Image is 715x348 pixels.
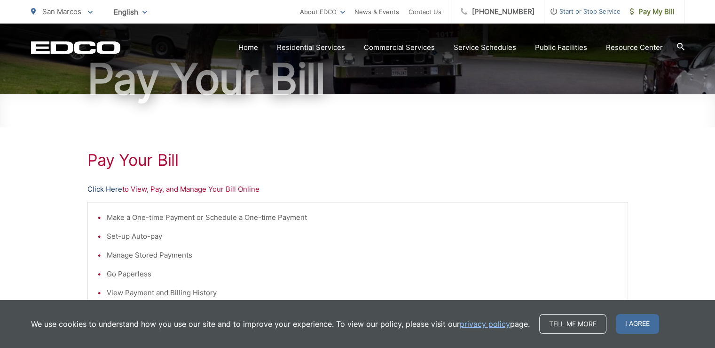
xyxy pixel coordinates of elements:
[354,6,399,17] a: News & Events
[630,6,675,17] span: Pay My Bill
[238,42,258,53] a: Home
[364,42,435,53] a: Commercial Services
[535,42,587,53] a: Public Facilities
[87,184,628,195] p: to View, Pay, and Manage Your Bill Online
[300,6,345,17] a: About EDCO
[107,250,618,261] li: Manage Stored Payments
[460,318,510,330] a: privacy policy
[107,4,154,20] span: English
[606,42,663,53] a: Resource Center
[87,184,122,195] a: Click Here
[409,6,441,17] a: Contact Us
[31,41,120,54] a: EDCD logo. Return to the homepage.
[107,287,618,299] li: View Payment and Billing History
[454,42,516,53] a: Service Schedules
[31,56,684,103] h1: Pay Your Bill
[87,151,628,170] h1: Pay Your Bill
[107,268,618,280] li: Go Paperless
[107,231,618,242] li: Set-up Auto-pay
[277,42,345,53] a: Residential Services
[42,7,81,16] span: San Marcos
[31,318,530,330] p: We use cookies to understand how you use our site and to improve your experience. To view our pol...
[107,212,618,223] li: Make a One-time Payment or Schedule a One-time Payment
